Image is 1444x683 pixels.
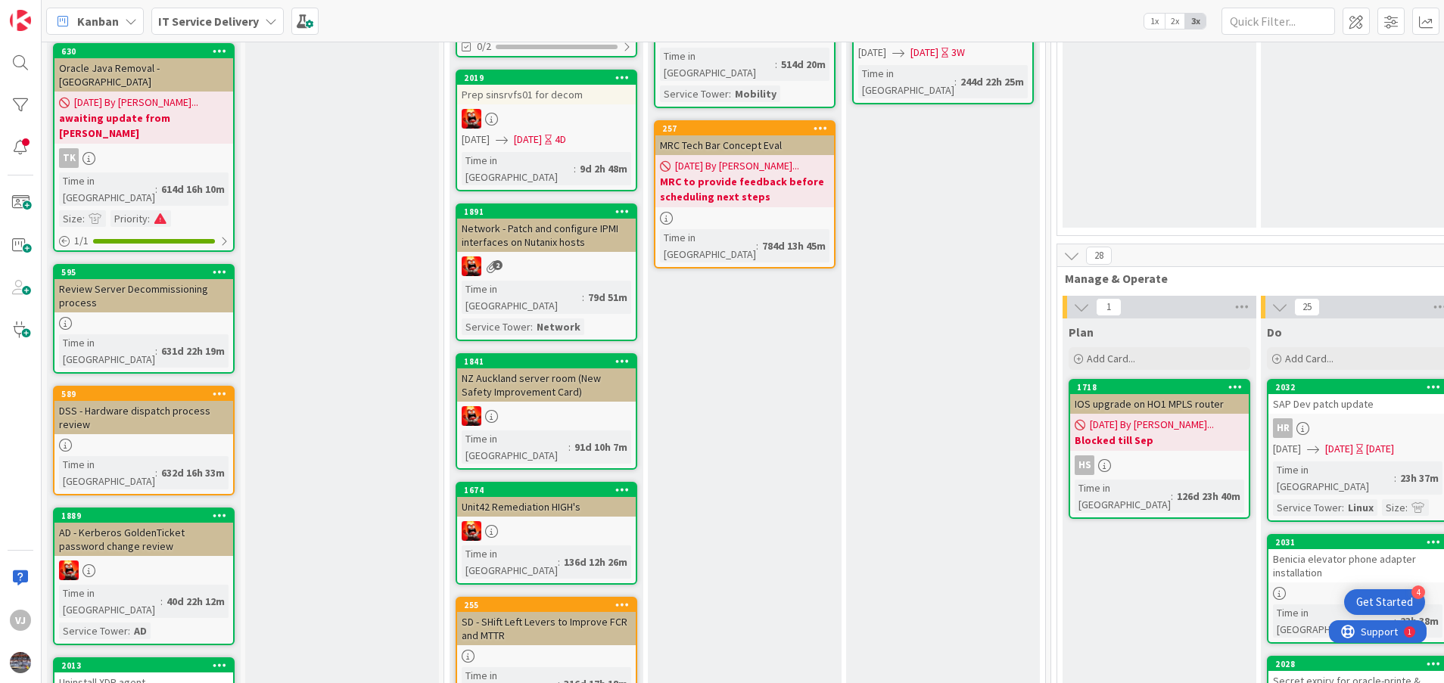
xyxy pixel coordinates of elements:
[1077,382,1249,393] div: 1718
[493,260,503,270] span: 2
[53,43,235,252] a: 630Oracle Java Removal - [GEOGRAPHIC_DATA][DATE] By [PERSON_NAME]...awaiting update from [PERSON_...
[1267,324,1282,340] span: Do
[571,439,631,455] div: 91d 10h 7m
[79,6,82,18] div: 1
[61,46,233,57] div: 630
[1070,380,1249,394] div: 1718
[155,464,157,481] span: :
[32,2,69,20] span: Support
[457,521,636,541] div: VN
[462,109,481,129] img: VN
[464,73,636,83] div: 2019
[59,585,160,618] div: Time in [GEOGRAPHIC_DATA]
[1273,499,1342,516] div: Service Tower
[457,483,636,517] div: 1674Unit42 Remediation HIGH's
[951,45,965,61] div: 3W
[1165,14,1185,29] span: 2x
[533,318,584,335] div: Network
[54,45,233,92] div: 630Oracle Java Removal - [GEOGRAPHIC_DATA]
[1070,394,1249,414] div: IOS upgrade on HO1 MPLS router
[157,343,229,359] div: 631d 22h 19m
[1144,14,1165,29] span: 1x
[582,289,584,306] span: :
[462,406,481,426] img: VN
[1086,247,1112,265] span: 28
[457,109,636,129] div: VN
[163,593,229,610] div: 40d 22h 12m
[560,554,631,570] div: 136d 12h 26m
[662,123,834,134] div: 257
[660,85,729,102] div: Service Tower
[858,65,954,98] div: Time in [GEOGRAPHIC_DATA]
[1075,480,1171,513] div: Time in [GEOGRAPHIC_DATA]
[59,148,79,168] div: TK
[59,334,155,368] div: Time in [GEOGRAPHIC_DATA]
[462,318,531,335] div: Service Tower
[1405,499,1408,516] span: :
[464,206,636,217] div: 1891
[957,73,1028,90] div: 244d 22h 25m
[858,45,886,61] span: [DATE]
[61,267,233,278] div: 595
[10,10,31,31] img: Visit kanbanzone.com
[729,85,731,102] span: :
[456,482,637,585] a: 1674Unit42 Remediation HIGH'sVNTime in [GEOGRAPHIC_DATA]:136d 12h 26m
[1344,589,1425,615] div: Open Get Started checklist, remaining modules: 4
[1087,352,1135,365] span: Add Card...
[61,389,233,399] div: 589
[1069,379,1250,519] a: 1718IOS upgrade on HO1 MPLS router[DATE] By [PERSON_NAME]...Blocked till SepHSTime in [GEOGRAPHIC...
[59,210,82,227] div: Size
[1366,441,1394,457] div: [DATE]
[1090,417,1214,433] span: [DATE] By [PERSON_NAME]...
[155,343,157,359] span: :
[130,622,151,639] div: AD
[775,56,777,73] span: :
[464,600,636,610] div: 255
[1173,488,1244,504] div: 126d 23h 40m
[1070,455,1249,475] div: HS
[568,439,571,455] span: :
[462,256,481,276] img: VN
[457,406,636,426] div: VN
[574,160,576,177] span: :
[660,174,829,204] b: MRC to provide feedback before scheduling next steps
[10,610,31,631] div: VJ
[53,386,235,495] a: 589DSS - Hardware dispatch process reviewTime in [GEOGRAPHIC_DATA]:632d 16h 33m
[456,353,637,470] a: 1841NZ Auckland server room (New Safety Improvement Card)VNTime in [GEOGRAPHIC_DATA]:91d 10h 7m
[61,660,233,671] div: 2013
[1185,14,1206,29] span: 3x
[758,237,829,254] div: 784d 13h 45m
[54,560,233,580] div: VN
[1273,418,1293,438] div: HR
[462,152,574,185] div: Time in [GEOGRAPHIC_DATA]
[477,39,491,54] span: 0/2
[1171,488,1173,504] span: :
[82,210,85,227] span: :
[464,356,636,367] div: 1841
[54,387,233,434] div: 589DSS - Hardware dispatch process review
[74,95,198,110] span: [DATE] By [PERSON_NAME]...
[457,205,636,252] div: 1891Network - Patch and configure IPMI interfaces on Nutanix hosts
[1356,595,1413,610] div: Get Started
[457,355,636,402] div: 1841NZ Auckland server room (New Safety Improvement Card)
[584,289,631,306] div: 79d 51m
[128,622,130,639] span: :
[660,229,756,262] div: Time in [GEOGRAPHIC_DATA]
[1382,499,1405,516] div: Size
[756,237,758,254] span: :
[655,122,834,155] div: 257MRC Tech Bar Concept Eval
[655,122,834,135] div: 257
[954,73,957,90] span: :
[1344,499,1377,516] div: Linux
[53,264,235,374] a: 595Review Server Decommissioning processTime in [GEOGRAPHIC_DATA]:631d 22h 19m
[1273,461,1394,495] div: Time in [GEOGRAPHIC_DATA]
[1342,499,1344,516] span: :
[54,523,233,556] div: AD - Kerberos GoldenTicket password change review
[457,85,636,104] div: Prep sinsrvfs01 for decom
[464,485,636,495] div: 1674
[59,560,79,580] img: VN
[54,58,233,92] div: Oracle Java Removal - [GEOGRAPHIC_DATA]
[1396,470,1442,486] div: 23h 37m
[157,464,229,481] div: 632d 16h 33m
[1096,298,1122,316] span: 1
